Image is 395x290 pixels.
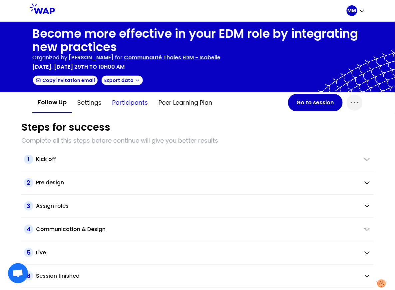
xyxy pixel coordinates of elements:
h2: Pre design [36,179,64,187]
button: 3Assign roles [24,201,371,211]
p: for [115,54,123,62]
button: Follow up [32,92,72,113]
p: [DATE], [DATE] 29th to 10h00 am [32,63,125,71]
button: Export data [101,75,144,86]
button: MM [347,5,365,16]
button: 6Session finished [24,271,371,281]
button: 2Pre design [24,178,371,187]
button: Settings [72,93,107,113]
span: 4 [24,225,33,234]
button: Participants [107,93,153,113]
h1: Become more effective in your EDM role by integrating new practices [32,27,363,54]
button: 5Live [24,248,371,257]
h2: Session finished [36,272,80,280]
span: 2 [24,178,33,187]
span: 5 [24,248,33,257]
button: 1Kick off [24,155,371,164]
button: Peer learning plan [153,93,217,113]
span: 6 [24,271,33,281]
button: 4Communication & Design [24,225,371,234]
button: Go to session [288,94,343,111]
h2: Kick off [36,155,56,163]
h2: Live [36,249,46,257]
h2: Assign roles [36,202,69,210]
h2: Communication & Design [36,225,106,233]
p: MM [348,7,356,14]
span: 3 [24,201,33,211]
p: Organized by [32,54,67,62]
button: Copy invitation email [32,75,98,86]
p: Complete all this steps before continue will give you better results [21,136,374,145]
p: Communauté Thales EDM - Isabelle [124,54,220,62]
h1: Steps for success [21,121,110,133]
span: [PERSON_NAME] [69,54,114,61]
div: Ouvrir le chat [8,263,28,283]
span: 1 [24,155,33,164]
